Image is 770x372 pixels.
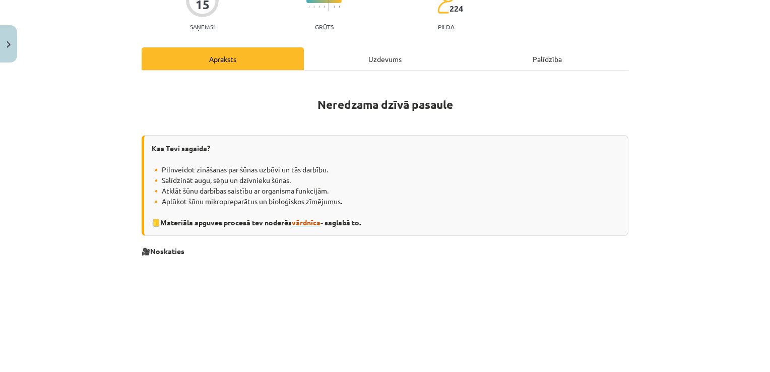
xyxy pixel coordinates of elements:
[142,47,304,70] div: Apraksts
[324,6,325,8] img: icon-short-line-57e1e144782c952c97e751825c79c345078a6d821885a25fce030b3d8c18986b.svg
[304,47,466,70] div: Uzdevums
[142,246,628,257] p: 🎥
[318,6,319,8] img: icon-short-line-57e1e144782c952c97e751825c79c345078a6d821885a25fce030b3d8c18986b.svg
[466,47,628,70] div: Palīdzība
[450,4,463,13] span: 224
[313,6,314,8] img: icon-short-line-57e1e144782c952c97e751825c79c345078a6d821885a25fce030b3d8c18986b.svg
[315,23,334,30] p: Grūts
[150,246,184,256] b: Noskaties
[7,41,11,48] img: icon-close-lesson-0947bae3869378f0d4975bcd49f059093ad1ed9edebbc8119c70593378902aed.svg
[142,135,628,236] div: 🔸 Pilnveidot zināšanas par šūnas uzbūvi un tās darbību. 🔸 Salīdzināt augu, sēņu un dzīvnieku šūna...
[160,218,361,227] strong: Materiāla apguves procesā tev noderēs - saglabā to.
[292,218,320,227] a: vārdnīca
[186,23,219,30] p: Saņemsi
[152,144,210,153] strong: Kas Tevi sagaida?
[334,6,335,8] img: icon-short-line-57e1e144782c952c97e751825c79c345078a6d821885a25fce030b3d8c18986b.svg
[317,97,453,112] strong: Neredzama dzīvā pasaule
[438,23,454,30] p: pilda
[339,6,340,8] img: icon-short-line-57e1e144782c952c97e751825c79c345078a6d821885a25fce030b3d8c18986b.svg
[308,6,309,8] img: icon-short-line-57e1e144782c952c97e751825c79c345078a6d821885a25fce030b3d8c18986b.svg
